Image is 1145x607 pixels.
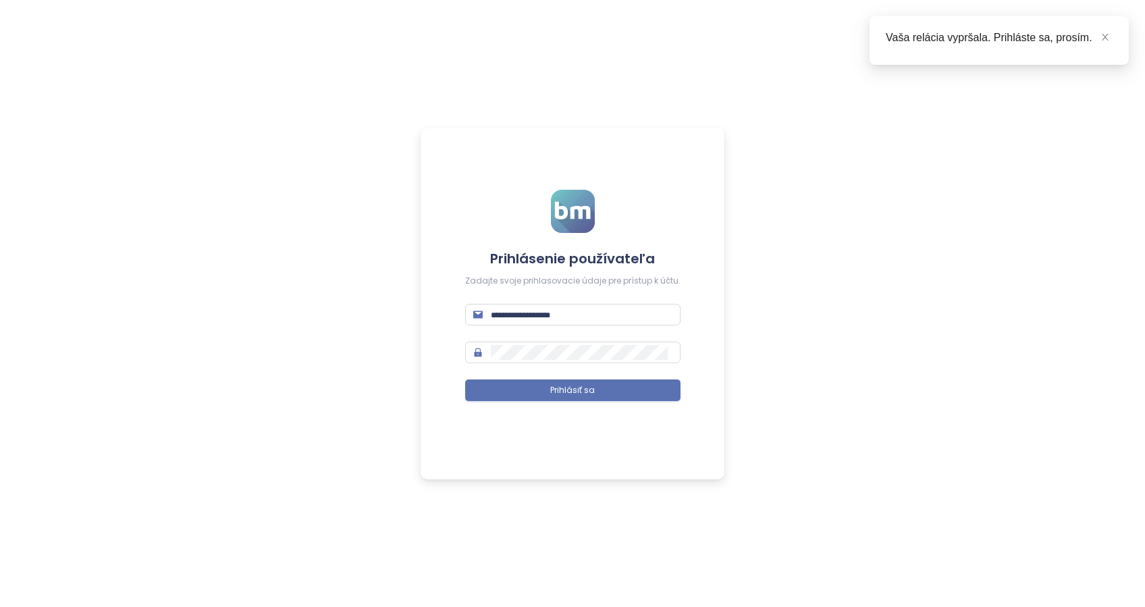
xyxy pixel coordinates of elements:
button: Prihlásiť sa [465,379,681,401]
div: Vaša relácia vypršala. Prihláste sa, prosím. [886,30,1113,46]
span: lock [473,348,483,357]
div: Zadajte svoje prihlasovacie údaje pre prístup k účtu. [465,275,681,288]
span: Prihlásiť sa [550,384,595,397]
span: mail [473,310,483,319]
span: close [1100,32,1110,42]
h4: Prihlásenie používateľa [465,249,681,268]
img: logo [551,190,595,233]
